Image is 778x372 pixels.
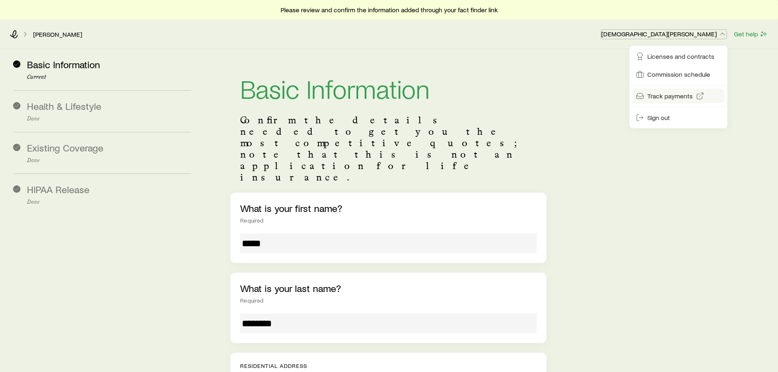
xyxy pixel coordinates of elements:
[27,183,89,195] span: HIPAA Release
[27,142,103,154] span: Existing Coverage
[240,114,536,183] p: Confirm the details needed to get you the most competitive quotes; note that this is not an appli...
[647,114,670,122] span: Sign out
[647,52,714,60] span: Licenses and contracts
[633,49,724,64] a: Licenses and contracts
[27,199,191,205] p: Done
[33,31,82,38] a: [PERSON_NAME]
[27,58,100,70] span: Basic Information
[240,203,536,214] p: What is your first name?
[27,157,191,164] p: Done
[240,283,536,294] p: What is your last name?
[647,92,693,100] span: Track payments
[27,100,101,112] span: Health & Lifestyle
[633,89,724,103] a: Track payments
[733,29,768,39] button: Get help
[601,30,727,38] p: [DEMOGRAPHIC_DATA][PERSON_NAME]
[240,297,536,304] div: Required
[27,74,191,80] p: Current
[240,217,536,224] div: Required
[633,110,724,125] button: Sign out
[27,116,191,122] p: Done
[601,29,727,39] button: [DEMOGRAPHIC_DATA][PERSON_NAME]
[240,363,536,369] p: Residential Address
[240,75,536,101] h1: Basic Information
[647,70,710,78] span: Commission schedule
[633,67,724,82] a: Commission schedule
[281,6,498,14] span: Please review and confirm the information added through your fact finder link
